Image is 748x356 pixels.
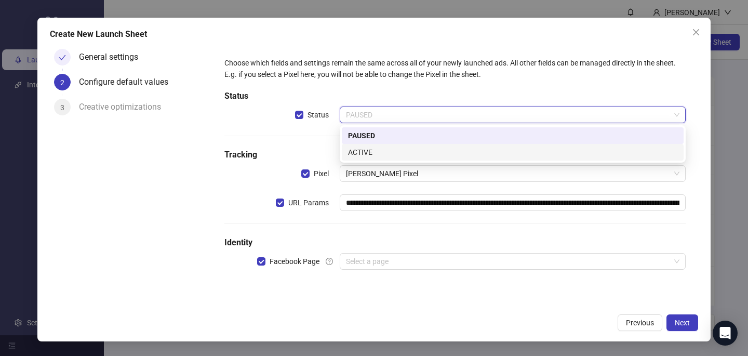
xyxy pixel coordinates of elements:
[224,57,686,80] div: Choose which fields and settings remain the same across all of your newly launched ads. All other...
[50,28,698,41] div: Create New Launch Sheet
[224,90,686,102] h5: Status
[79,99,169,115] div: Creative optimizations
[59,54,66,61] span: check
[626,319,654,327] span: Previous
[346,107,679,123] span: PAUSED
[713,321,738,346] div: Open Intercom Messenger
[224,236,686,249] h5: Identity
[348,130,677,141] div: PAUSED
[60,103,64,112] span: 3
[666,314,698,331] button: Next
[688,24,704,41] button: Close
[60,78,64,87] span: 2
[342,144,684,161] div: ACTIVE
[310,168,333,179] span: Pixel
[618,314,662,331] button: Previous
[224,149,686,161] h5: Tracking
[348,147,677,158] div: ACTIVE
[326,258,333,265] span: question-circle
[79,49,146,65] div: General settings
[346,166,679,181] span: Matt Murphy's Pixel
[692,28,700,36] span: close
[675,319,690,327] span: Next
[303,109,333,121] span: Status
[284,197,333,208] span: URL Params
[342,127,684,144] div: PAUSED
[265,256,324,267] span: Facebook Page
[79,74,177,90] div: Configure default values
